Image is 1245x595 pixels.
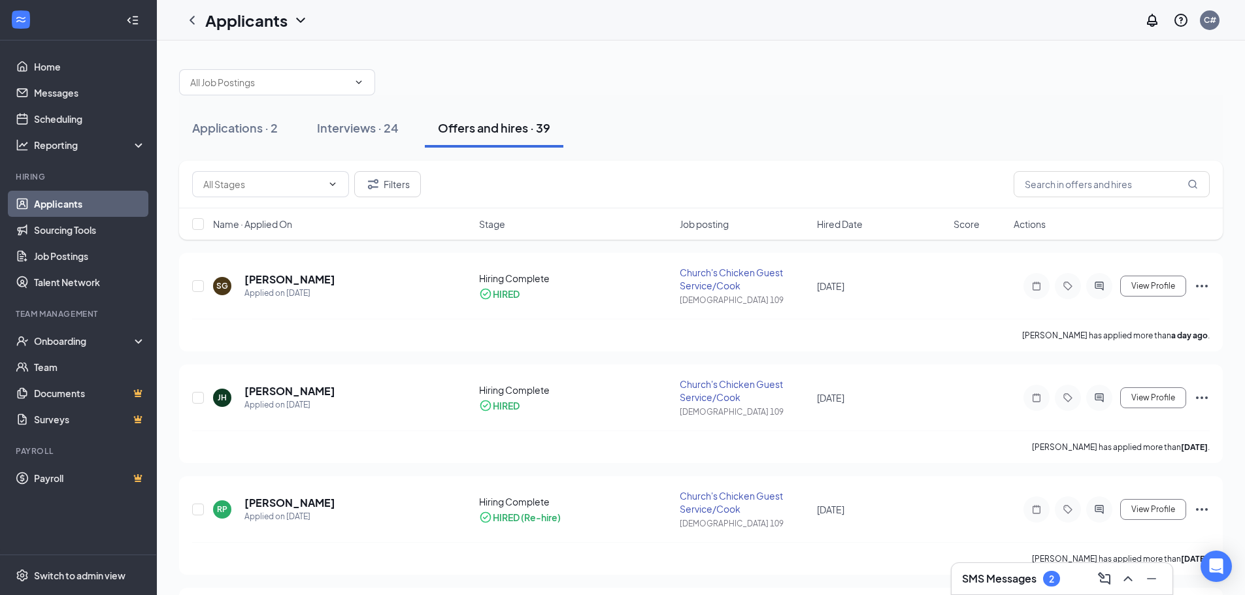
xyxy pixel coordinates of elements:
div: Open Intercom Messenger [1201,551,1232,582]
div: Payroll [16,445,143,457]
div: 2 [1049,573,1054,585]
span: [DATE] [817,504,844,515]
svg: ChevronDown [354,77,364,88]
a: Messages [34,80,146,106]
div: Applied on [DATE] [244,510,335,523]
div: Onboarding [34,334,135,347]
svg: Tag [1060,504,1076,515]
svg: ActiveChat [1091,393,1107,403]
svg: Notifications [1144,12,1160,28]
a: DocumentsCrown [34,380,146,406]
a: Team [34,354,146,380]
svg: Collapse [126,14,139,27]
div: Hiring [16,171,143,182]
div: Interviews · 24 [317,120,399,136]
h3: SMS Messages [962,571,1037,586]
a: Applicants [34,191,146,217]
div: Hiring Complete [479,495,672,508]
span: Stage [479,217,505,231]
div: Church's Chicken Guest Service/Cook [680,378,808,404]
svg: ActiveChat [1091,281,1107,291]
b: [DATE] [1181,442,1208,452]
svg: CheckmarkCircle [479,287,492,300]
svg: ChevronDown [293,12,308,28]
a: Scheduling [34,106,146,132]
div: Church's Chicken Guest Service/Cook [680,266,808,292]
a: SurveysCrown [34,406,146,432]
div: Church's Chicken Guest Service/Cook [680,489,808,515]
div: C# [1204,14,1216,25]
span: Actions [1014,217,1046,231]
div: Switch to admin view [34,569,125,582]
svg: ActiveChat [1091,504,1107,515]
svg: Tag [1060,281,1076,291]
div: JH [218,392,227,403]
div: [DEMOGRAPHIC_DATA] 109 [680,406,808,417]
svg: MagnifyingGlass [1187,179,1198,189]
div: Team Management [16,308,143,319]
h5: [PERSON_NAME] [244,272,335,287]
svg: Settings [16,569,29,582]
span: View Profile [1131,281,1175,291]
div: HIRED [493,287,520,300]
svg: WorkstreamLogo [14,13,27,26]
svg: Filter [365,176,381,192]
svg: ChevronLeft [184,12,200,28]
input: All Stages [203,177,322,191]
div: Applied on [DATE] [244,398,335,411]
button: View Profile [1120,276,1186,297]
svg: QuestionInfo [1173,12,1189,28]
div: HIRED [493,399,520,412]
input: Search in offers and hires [1014,171,1210,197]
div: SG [216,280,228,291]
h5: [PERSON_NAME] [244,496,335,510]
div: [DEMOGRAPHIC_DATA] 109 [680,295,808,306]
div: Offers and hires · 39 [438,120,550,136]
button: View Profile [1120,499,1186,520]
svg: ComposeMessage [1097,571,1112,587]
span: [DATE] [817,392,844,404]
span: [DATE] [817,280,844,292]
svg: Minimize [1144,571,1159,587]
div: Applied on [DATE] [244,287,335,300]
div: Hiring Complete [479,383,672,396]
b: [DATE] [1181,554,1208,564]
svg: Note [1029,393,1044,403]
span: Hired Date [817,217,863,231]
div: Applications · 2 [192,120,278,136]
span: View Profile [1131,393,1175,402]
a: Job Postings [34,243,146,269]
button: ChevronUp [1118,568,1138,589]
svg: CheckmarkCircle [479,511,492,524]
div: RP [217,504,227,515]
a: Sourcing Tools [34,217,146,243]
svg: Ellipses [1194,390,1210,406]
svg: Analysis [16,138,29,152]
svg: CheckmarkCircle [479,399,492,412]
a: PayrollCrown [34,465,146,491]
button: Filter Filters [354,171,421,197]
span: Score [954,217,980,231]
b: a day ago [1171,330,1208,340]
div: [DEMOGRAPHIC_DATA] 109 [680,518,808,529]
p: [PERSON_NAME] has applied more than . [1022,330,1210,341]
span: View Profile [1131,505,1175,514]
button: View Profile [1120,387,1186,408]
svg: Ellipses [1194,502,1210,517]
div: Reporting [34,138,146,152]
div: Hiring Complete [479,272,672,285]
h1: Applicants [205,9,288,31]
svg: ChevronDown [327,179,338,189]
p: [PERSON_NAME] has applied more than . [1032,442,1210,453]
svg: ChevronUp [1120,571,1136,587]
p: [PERSON_NAME] has applied more than . [1032,553,1210,564]
svg: UserCheck [16,334,29,347]
span: Job posting [680,217,729,231]
svg: Tag [1060,393,1076,403]
svg: Note [1029,281,1044,291]
input: All Job Postings [190,75,348,89]
a: Home [34,54,146,80]
svg: Note [1029,504,1044,515]
svg: Ellipses [1194,278,1210,294]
